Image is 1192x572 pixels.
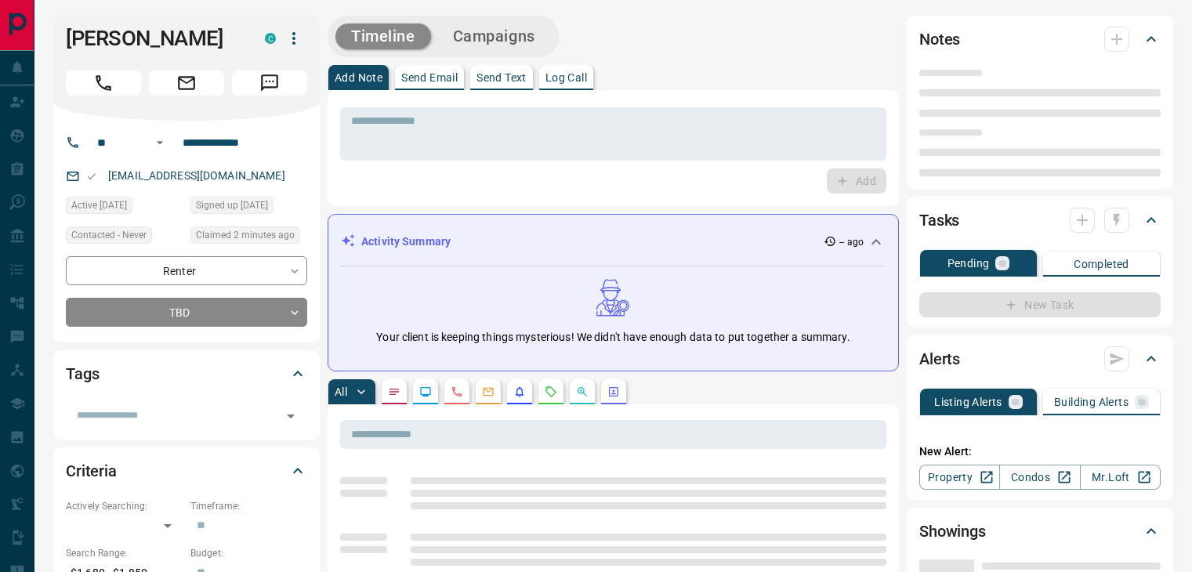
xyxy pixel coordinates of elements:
h2: Notes [919,27,960,52]
div: TBD [66,298,307,327]
a: Condos [999,465,1080,490]
div: Tasks [919,201,1161,239]
h2: Alerts [919,346,960,371]
button: Open [150,133,169,152]
div: Showings [919,512,1161,550]
button: Open [280,405,302,427]
div: Sat Apr 11 2020 [190,197,307,219]
svg: Listing Alerts [513,386,526,398]
p: Your client is keeping things mysterious! We didn't have enough data to put together a summary. [376,329,850,346]
span: Message [232,71,307,96]
p: Completed [1074,259,1129,270]
div: condos.ca [265,33,276,44]
p: Add Note [335,72,382,83]
p: Pending [947,258,990,269]
button: Timeline [335,24,431,49]
p: Activity Summary [361,234,451,250]
p: Log Call [545,72,587,83]
svg: Email Valid [86,171,97,182]
span: Contacted - Never [71,227,147,243]
div: Renter [66,256,307,285]
svg: Emails [482,386,495,398]
div: Tags [66,355,307,393]
p: Listing Alerts [934,396,1002,407]
svg: Agent Actions [607,386,620,398]
svg: Calls [451,386,463,398]
button: Campaigns [437,24,551,49]
svg: Opportunities [576,386,589,398]
svg: Lead Browsing Activity [419,386,432,398]
h2: Criteria [66,458,117,483]
div: Sat Apr 11 2020 [66,197,183,219]
a: [EMAIL_ADDRESS][DOMAIN_NAME] [108,169,285,182]
div: Criteria [66,452,307,490]
span: Claimed 2 minutes ago [196,227,295,243]
p: Send Email [401,72,458,83]
h1: [PERSON_NAME] [66,26,241,51]
span: Email [149,71,224,96]
div: Fri Aug 15 2025 [190,226,307,248]
p: Building Alerts [1054,396,1129,407]
span: Signed up [DATE] [196,197,268,213]
h2: Tags [66,361,99,386]
div: Activity Summary-- ago [341,227,886,256]
div: Notes [919,20,1161,58]
p: Send Text [476,72,527,83]
div: Alerts [919,340,1161,378]
svg: Notes [388,386,400,398]
p: All [335,386,347,397]
span: Call [66,71,141,96]
p: Search Range: [66,546,183,560]
svg: Requests [545,386,557,398]
p: Actively Searching: [66,499,183,513]
h2: Tasks [919,208,959,233]
a: Mr.Loft [1080,465,1161,490]
p: New Alert: [919,443,1161,460]
p: -- ago [839,235,864,249]
p: Budget: [190,546,307,560]
a: Property [919,465,1000,490]
h2: Showings [919,519,986,544]
span: Active [DATE] [71,197,127,213]
p: Timeframe: [190,499,307,513]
